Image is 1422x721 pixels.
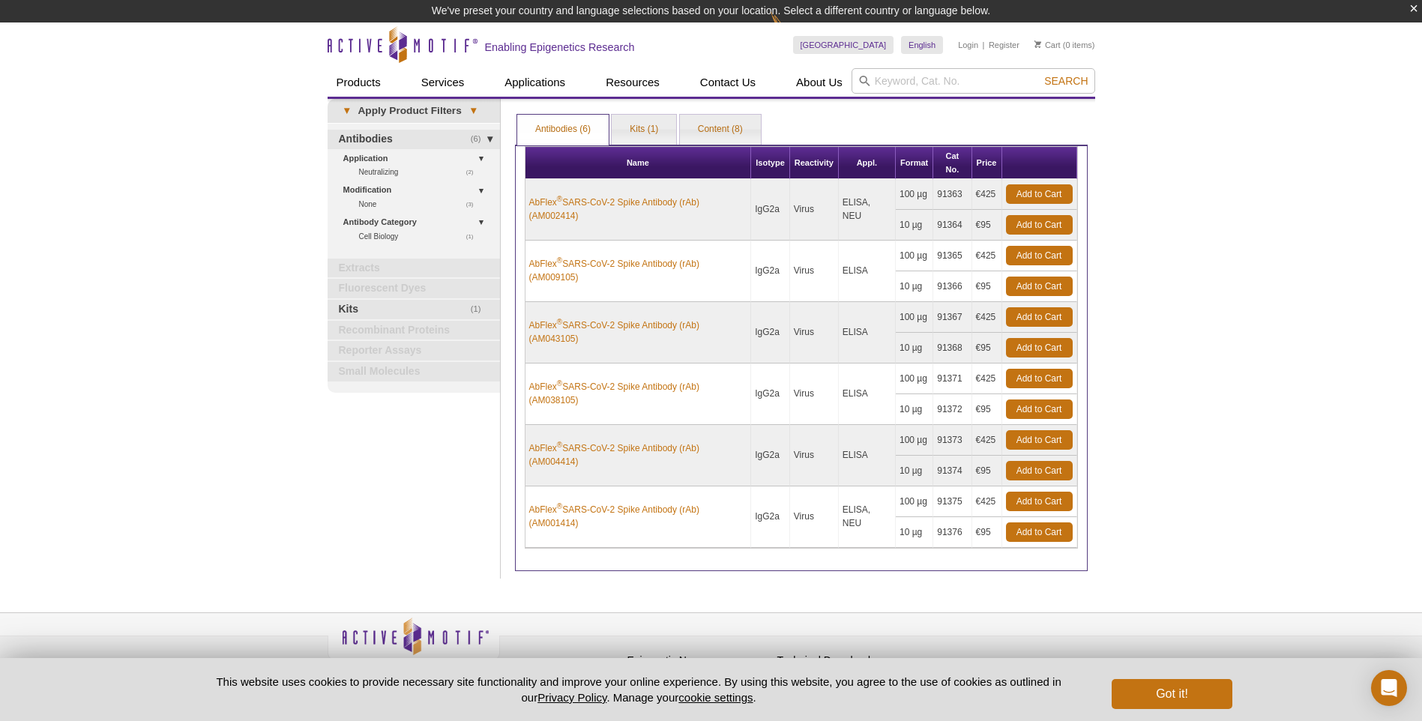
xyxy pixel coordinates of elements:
[927,639,1040,672] table: Click to Verify - This site chose Symantec SSL for secure e-commerce and confidential communicati...
[678,691,753,704] button: cookie settings
[1006,184,1073,204] a: Add to Cart
[1006,522,1073,542] a: Add to Cart
[777,654,920,667] h4: Technical Downloads
[852,68,1095,94] input: Keyword, Cat. No.
[790,486,839,548] td: Virus
[896,363,933,394] td: 100 µg
[1006,492,1073,511] a: Add to Cart
[627,654,770,667] h4: Epigenetic News
[529,503,747,530] a: AbFlex®SARS-CoV-2 Spike Antibody (rAb) (AM001414)
[1034,36,1095,54] li: (0 items)
[896,179,933,210] td: 100 µg
[328,99,500,123] a: ▾Apply Product Filters▾
[328,130,500,149] a: (6)Antibodies
[597,68,669,97] a: Resources
[751,302,790,363] td: IgG2a
[507,652,566,675] a: Privacy Policy
[557,441,562,449] sup: ®
[751,179,790,241] td: IgG2a
[896,456,933,486] td: 10 µg
[989,40,1019,50] a: Register
[485,40,635,54] h2: Enabling Epigenetics Research
[972,333,1002,363] td: €95
[972,210,1002,241] td: €95
[972,241,1002,271] td: €425
[933,333,971,363] td: 91368
[529,319,747,346] a: AbFlex®SARS-CoV-2 Spike Antibody (rAb) (AM043105)
[896,486,933,517] td: 100 µg
[525,147,752,179] th: Name
[972,517,1002,548] td: €95
[958,40,978,50] a: Login
[612,115,676,145] a: Kits (1)
[529,257,747,284] a: AbFlex®SARS-CoV-2 Spike Antibody (rAb) (AM009105)
[839,363,896,425] td: ELISA
[495,68,574,97] a: Applications
[771,11,810,46] img: Change Here
[972,425,1002,456] td: €425
[751,147,790,179] th: Isotype
[1006,399,1073,419] a: Add to Cart
[751,486,790,548] td: IgG2a
[839,179,896,241] td: ELISA, NEU
[466,230,482,243] span: (1)
[359,166,482,178] a: (2)Neutralizing
[972,302,1002,333] td: €425
[557,256,562,265] sup: ®
[896,210,933,241] td: 10 µg
[896,425,933,456] td: 100 µg
[933,517,971,548] td: 91376
[790,425,839,486] td: Virus
[529,196,747,223] a: AbFlex®SARS-CoV-2 Spike Antibody (rAb) (AM002414)
[972,363,1002,394] td: €425
[1006,215,1073,235] a: Add to Cart
[839,241,896,302] td: ELISA
[1006,369,1073,388] a: Add to Cart
[328,613,500,674] img: Active Motif,
[790,179,839,241] td: Virus
[328,321,500,340] a: Recombinant Proteins
[751,241,790,302] td: IgG2a
[933,179,971,210] td: 91363
[972,271,1002,302] td: €95
[896,302,933,333] td: 100 µg
[933,363,971,394] td: 91371
[466,198,482,211] span: (3)
[896,333,933,363] td: 10 µg
[790,363,839,425] td: Virus
[1040,74,1092,88] button: Search
[680,115,761,145] a: Content (8)
[933,456,971,486] td: 91374
[839,425,896,486] td: ELISA
[537,691,606,704] a: Privacy Policy
[896,517,933,548] td: 10 µg
[328,362,500,381] a: Small Molecules
[933,486,971,517] td: 91375
[933,241,971,271] td: 91365
[328,68,390,97] a: Products
[328,300,500,319] a: (1)Kits
[343,151,491,166] a: Application
[1006,246,1073,265] a: Add to Cart
[691,68,765,97] a: Contact Us
[751,425,790,486] td: IgG2a
[972,179,1002,210] td: €425
[462,104,485,118] span: ▾
[557,502,562,510] sup: ®
[933,271,971,302] td: 91366
[466,166,482,178] span: (2)
[471,300,489,319] span: (1)
[790,147,839,179] th: Reactivity
[972,147,1002,179] th: Price
[1006,277,1073,296] a: Add to Cart
[1034,40,1041,48] img: Your Cart
[1371,670,1407,706] div: Open Intercom Messenger
[412,68,474,97] a: Services
[328,259,500,278] a: Extracts
[328,279,500,298] a: Fluorescent Dyes
[839,147,896,179] th: Appl.
[1006,307,1073,327] a: Add to Cart
[1006,461,1073,480] a: Add to Cart
[972,456,1002,486] td: €95
[933,210,971,241] td: 91364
